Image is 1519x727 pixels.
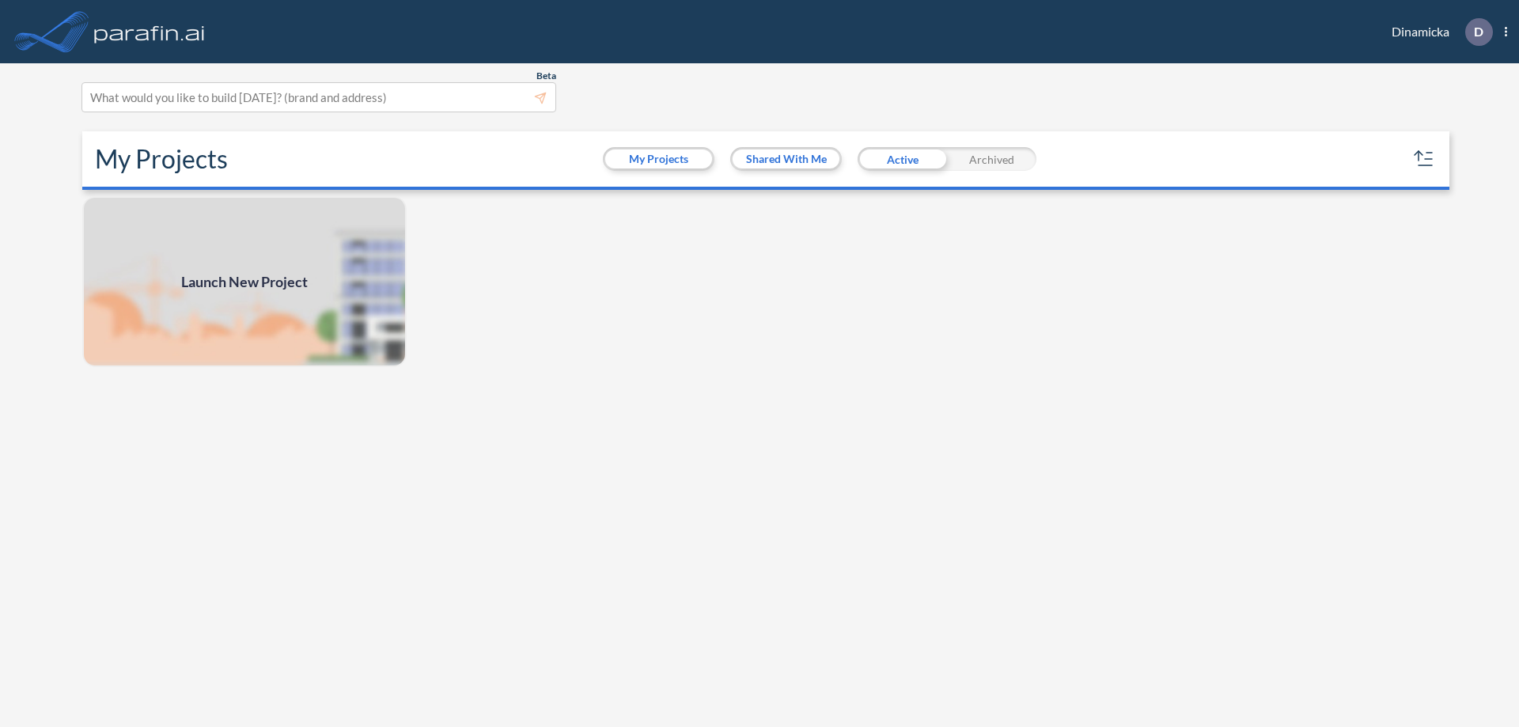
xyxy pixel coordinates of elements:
[95,144,228,174] h2: My Projects
[1411,146,1437,172] button: sort
[1368,18,1507,46] div: Dinamicka
[82,196,407,367] a: Launch New Project
[605,150,712,168] button: My Projects
[536,70,556,82] span: Beta
[733,150,839,168] button: Shared With Me
[858,147,947,171] div: Active
[91,16,208,47] img: logo
[947,147,1036,171] div: Archived
[1474,25,1483,39] p: D
[181,271,308,293] span: Launch New Project
[82,196,407,367] img: add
